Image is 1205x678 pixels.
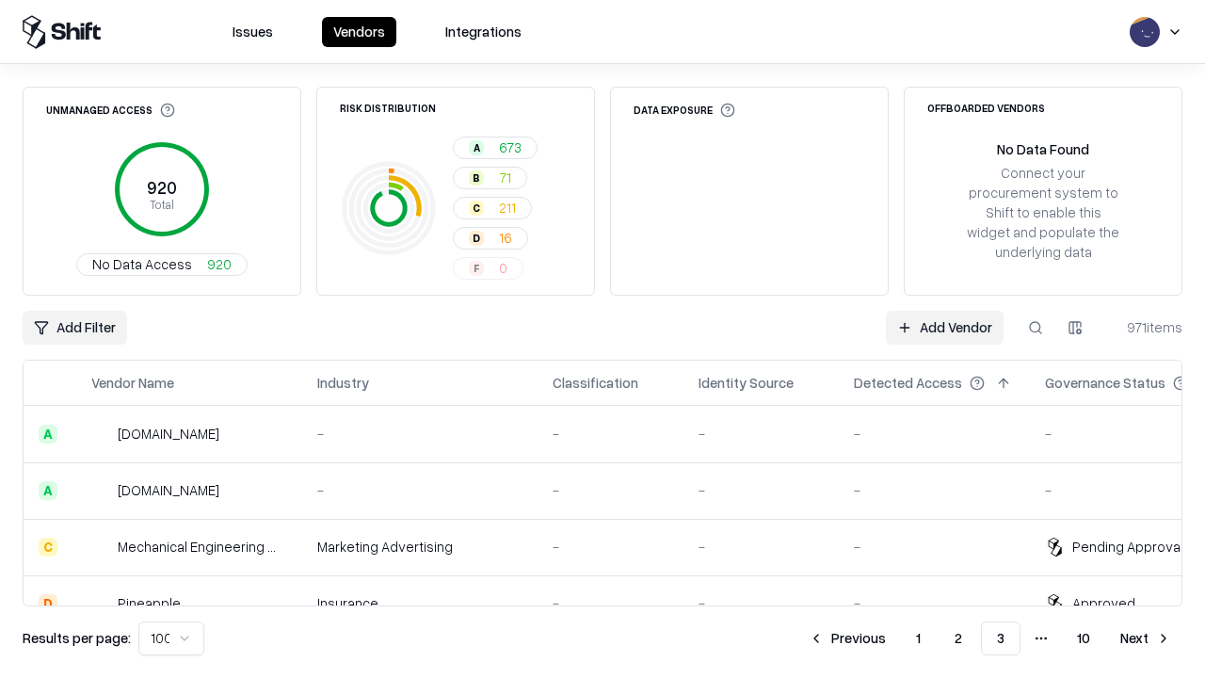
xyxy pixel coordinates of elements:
tspan: Total [150,197,174,212]
span: 211 [499,198,516,218]
div: Marketing Advertising [317,537,522,557]
button: Issues [221,17,284,47]
div: - [854,424,1015,444]
button: Vendors [322,17,396,47]
div: A [39,425,57,444]
button: 10 [1062,621,1105,655]
div: Identity Source [699,373,794,393]
div: - [699,424,824,444]
div: - [699,537,824,557]
tspan: 920 [147,177,177,198]
p: Results per page: [23,628,131,648]
div: - [317,424,522,444]
div: Unmanaged Access [46,103,175,118]
div: Approved [1072,593,1135,613]
button: A673 [453,137,538,159]
div: Detected Access [854,373,962,393]
div: C [469,201,484,216]
div: A [469,140,484,155]
img: Pineapple [91,594,110,613]
button: B71 [453,167,527,189]
div: - [553,593,668,613]
div: A [39,481,57,500]
div: - [699,480,824,500]
div: Industry [317,373,369,393]
div: Classification [553,373,638,393]
span: 673 [499,137,522,157]
div: - [854,593,1015,613]
div: [DOMAIN_NAME] [118,480,219,500]
div: No Data Found [997,139,1089,159]
img: madisonlogic.com [91,481,110,500]
span: 920 [207,254,232,274]
div: Connect your procurement system to Shift to enable this widget and populate the underlying data [965,163,1121,263]
nav: pagination [797,621,1182,655]
div: Mechanical Engineering World [118,537,287,557]
div: B [469,170,484,186]
button: 1 [901,621,936,655]
a: Add Vendor [886,311,1004,345]
button: Add Filter [23,311,127,345]
img: Mechanical Engineering World [91,538,110,557]
div: Vendor Name [91,373,174,393]
div: Insurance [317,593,522,613]
div: Governance Status [1045,373,1165,393]
div: Data Exposure [634,103,735,118]
div: Risk Distribution [340,103,436,113]
button: 2 [940,621,977,655]
div: - [854,480,1015,500]
div: Pending Approval [1072,537,1183,557]
button: Integrations [434,17,533,47]
div: - [317,480,522,500]
div: Pineapple [118,593,181,613]
button: 3 [981,621,1020,655]
span: 16 [499,228,512,248]
div: - [854,537,1015,557]
div: D [469,231,484,246]
div: - [699,593,824,613]
button: Previous [797,621,897,655]
div: C [39,538,57,557]
div: D [39,594,57,613]
button: Next [1109,621,1182,655]
img: automat-it.com [91,425,110,444]
div: 971 items [1107,317,1182,337]
div: - [553,424,668,444]
button: D16 [453,227,528,250]
span: 71 [499,168,511,187]
button: C211 [453,197,532,219]
div: [DOMAIN_NAME] [118,424,219,444]
button: No Data Access920 [76,253,248,276]
span: No Data Access [92,254,192,274]
div: - [553,537,668,557]
div: - [553,480,668,500]
div: Offboarded Vendors [927,103,1045,113]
